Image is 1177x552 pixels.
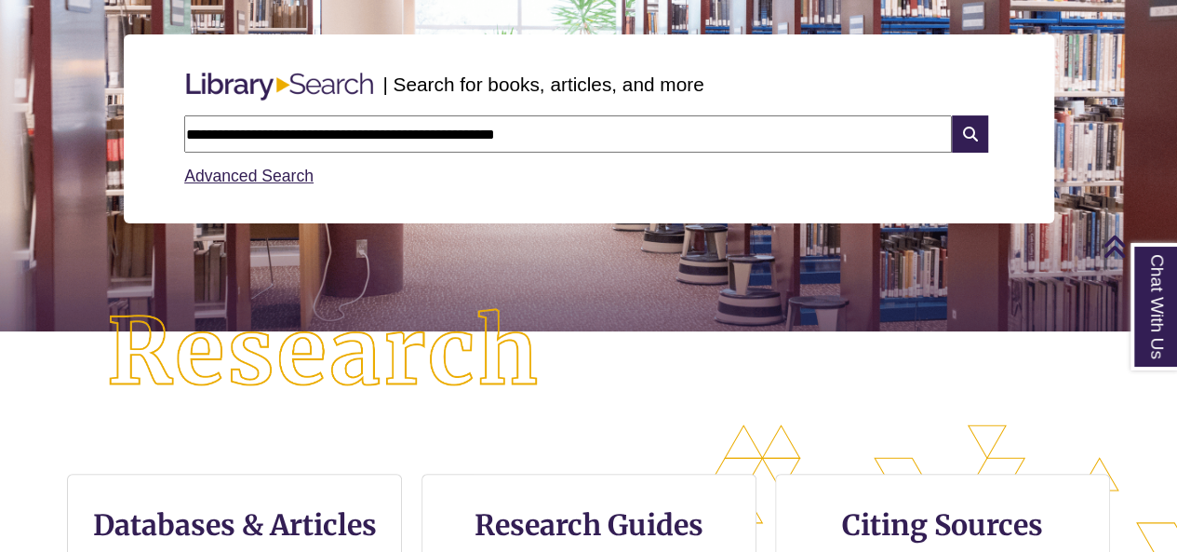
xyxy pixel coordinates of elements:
h3: Databases & Articles [83,507,386,543]
h3: Citing Sources [829,507,1056,543]
img: Research [59,261,588,445]
a: Back to Top [1103,234,1172,259]
i: Search [952,115,987,153]
a: Advanced Search [184,167,314,185]
p: | Search for books, articles, and more [382,70,703,99]
h3: Research Guides [437,507,741,543]
img: Libary Search [177,65,382,108]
